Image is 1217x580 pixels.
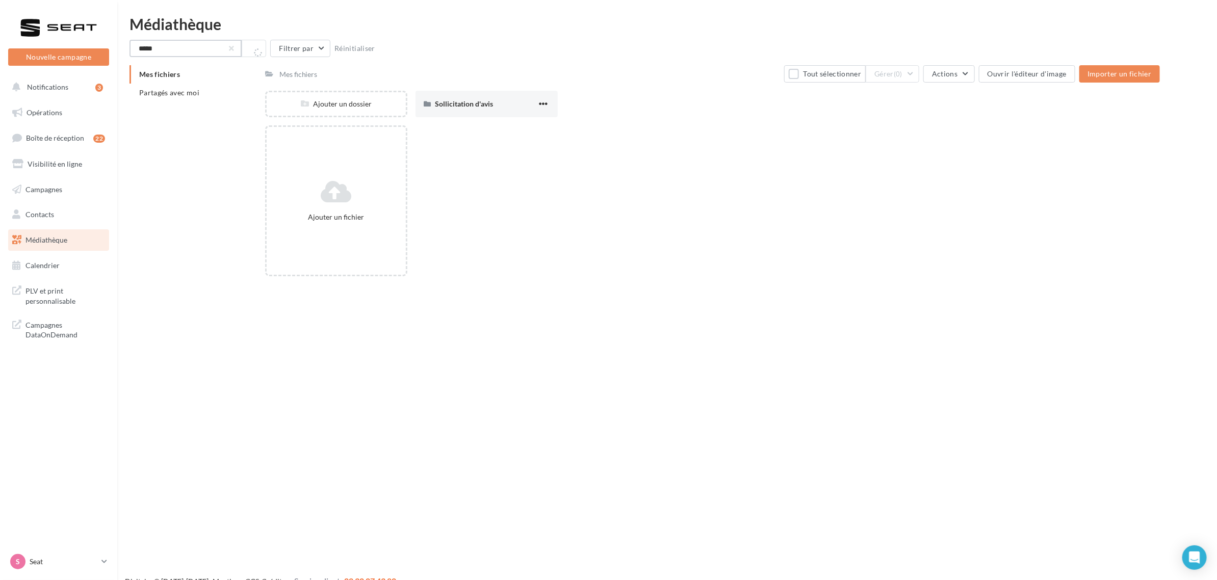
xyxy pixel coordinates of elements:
[6,204,111,225] a: Contacts
[25,210,54,219] span: Contacts
[25,261,60,270] span: Calendrier
[267,99,406,109] div: Ajouter un dossier
[932,69,957,78] span: Actions
[25,318,105,340] span: Campagnes DataOnDemand
[866,65,919,83] button: Gérer(0)
[784,65,866,83] button: Tout sélectionner
[130,16,1205,32] div: Médiathèque
[27,83,68,91] span: Notifications
[139,70,180,78] span: Mes fichiers
[6,255,111,276] a: Calendrier
[25,284,105,306] span: PLV et print personnalisable
[330,42,379,55] button: Réinitialiser
[6,76,107,98] button: Notifications 3
[435,99,493,108] span: Sollicitation d'avis
[6,314,111,344] a: Campagnes DataOnDemand
[6,179,111,200] a: Campagnes
[25,235,67,244] span: Médiathèque
[25,184,62,193] span: Campagnes
[6,102,111,123] a: Opérations
[27,108,62,117] span: Opérations
[271,212,402,222] div: Ajouter un fichier
[8,552,109,571] a: S Seat
[6,229,111,251] a: Médiathèque
[923,65,974,83] button: Actions
[1182,545,1207,570] div: Open Intercom Messenger
[95,84,103,92] div: 3
[30,557,97,567] p: Seat
[139,88,199,97] span: Partagés avec moi
[28,160,82,168] span: Visibilité en ligne
[16,557,20,567] span: S
[979,65,1075,83] button: Ouvrir l'éditeur d'image
[894,70,902,78] span: (0)
[6,280,111,310] a: PLV et print personnalisable
[1079,65,1160,83] button: Importer un fichier
[1087,69,1152,78] span: Importer un fichier
[93,135,105,143] div: 22
[6,153,111,175] a: Visibilité en ligne
[26,134,84,142] span: Boîte de réception
[279,69,318,80] div: Mes fichiers
[6,127,111,149] a: Boîte de réception22
[8,48,109,66] button: Nouvelle campagne
[270,40,330,57] button: Filtrer par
